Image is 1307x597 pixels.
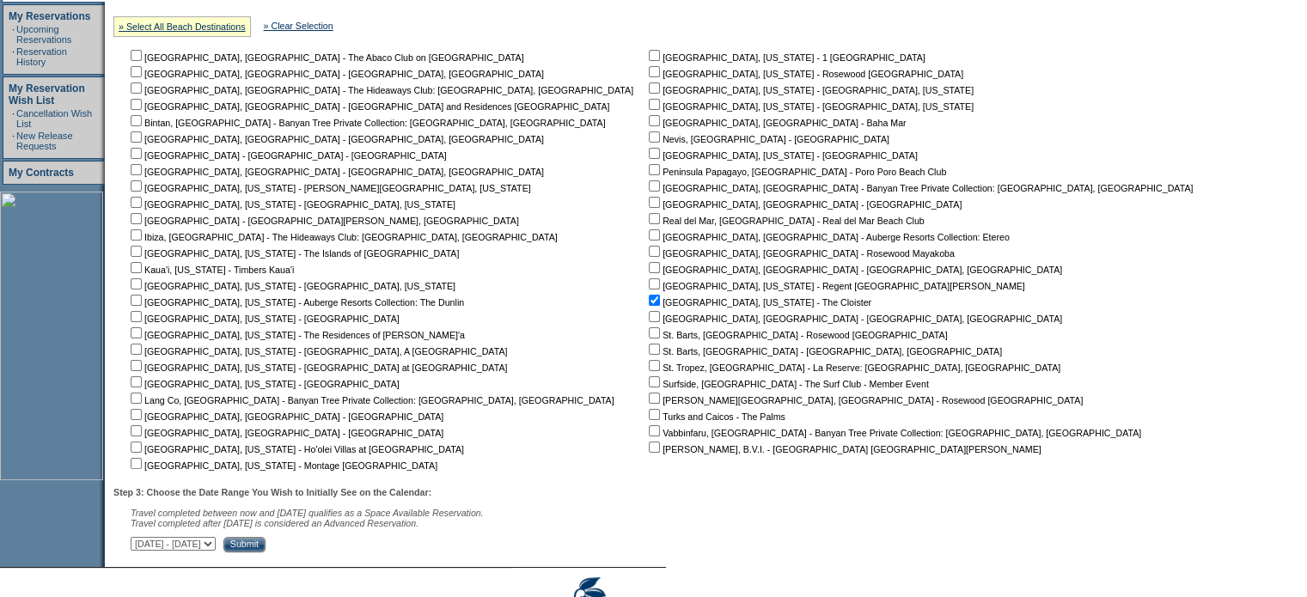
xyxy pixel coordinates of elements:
[645,379,929,389] nobr: Surfside, [GEOGRAPHIC_DATA] - The Surf Club - Member Event
[127,118,606,128] nobr: Bintan, [GEOGRAPHIC_DATA] - Banyan Tree Private Collection: [GEOGRAPHIC_DATA], [GEOGRAPHIC_DATA]
[645,85,974,95] nobr: [GEOGRAPHIC_DATA], [US_STATE] - [GEOGRAPHIC_DATA], [US_STATE]
[645,330,947,340] nobr: St. Barts, [GEOGRAPHIC_DATA] - Rosewood [GEOGRAPHIC_DATA]
[12,46,15,67] td: ·
[645,314,1062,324] nobr: [GEOGRAPHIC_DATA], [GEOGRAPHIC_DATA] - [GEOGRAPHIC_DATA], [GEOGRAPHIC_DATA]
[645,297,871,308] nobr: [GEOGRAPHIC_DATA], [US_STATE] - The Cloister
[127,52,524,63] nobr: [GEOGRAPHIC_DATA], [GEOGRAPHIC_DATA] - The Abaco Club on [GEOGRAPHIC_DATA]
[113,487,431,497] b: Step 3: Choose the Date Range You Wish to Initially See on the Calendar:
[127,411,443,422] nobr: [GEOGRAPHIC_DATA], [GEOGRAPHIC_DATA] - [GEOGRAPHIC_DATA]
[127,134,544,144] nobr: [GEOGRAPHIC_DATA], [GEOGRAPHIC_DATA] - [GEOGRAPHIC_DATA], [GEOGRAPHIC_DATA]
[645,428,1141,438] nobr: Vabbinfaru, [GEOGRAPHIC_DATA] - Banyan Tree Private Collection: [GEOGRAPHIC_DATA], [GEOGRAPHIC_DATA]
[645,232,1010,242] nobr: [GEOGRAPHIC_DATA], [GEOGRAPHIC_DATA] - Auberge Resorts Collection: Etereo
[16,131,72,151] a: New Release Requests
[127,428,443,438] nobr: [GEOGRAPHIC_DATA], [GEOGRAPHIC_DATA] - [GEOGRAPHIC_DATA]
[12,108,15,129] td: ·
[223,537,266,552] input: Submit
[12,131,15,151] td: ·
[16,108,92,129] a: Cancellation Wish List
[645,69,963,79] nobr: [GEOGRAPHIC_DATA], [US_STATE] - Rosewood [GEOGRAPHIC_DATA]
[127,362,507,373] nobr: [GEOGRAPHIC_DATA], [US_STATE] - [GEOGRAPHIC_DATA] at [GEOGRAPHIC_DATA]
[645,346,1002,356] nobr: St. Barts, [GEOGRAPHIC_DATA] - [GEOGRAPHIC_DATA], [GEOGRAPHIC_DATA]
[9,82,85,107] a: My Reservation Wish List
[127,183,531,193] nobr: [GEOGRAPHIC_DATA], [US_STATE] - [PERSON_NAME][GEOGRAPHIC_DATA], [US_STATE]
[127,167,544,177] nobr: [GEOGRAPHIC_DATA], [GEOGRAPHIC_DATA] - [GEOGRAPHIC_DATA], [GEOGRAPHIC_DATA]
[645,395,1083,405] nobr: [PERSON_NAME][GEOGRAPHIC_DATA], [GEOGRAPHIC_DATA] - Rosewood [GEOGRAPHIC_DATA]
[645,52,925,63] nobr: [GEOGRAPHIC_DATA], [US_STATE] - 1 [GEOGRAPHIC_DATA]
[645,216,925,226] nobr: Real del Mar, [GEOGRAPHIC_DATA] - Real del Mar Beach Club
[645,150,918,161] nobr: [GEOGRAPHIC_DATA], [US_STATE] - [GEOGRAPHIC_DATA]
[264,21,333,31] a: » Clear Selection
[127,297,464,308] nobr: [GEOGRAPHIC_DATA], [US_STATE] - Auberge Resorts Collection: The Dunlin
[645,248,955,259] nobr: [GEOGRAPHIC_DATA], [GEOGRAPHIC_DATA] - Rosewood Mayakoba
[127,460,437,471] nobr: [GEOGRAPHIC_DATA], [US_STATE] - Montage [GEOGRAPHIC_DATA]
[127,346,507,356] nobr: [GEOGRAPHIC_DATA], [US_STATE] - [GEOGRAPHIC_DATA], A [GEOGRAPHIC_DATA]
[127,444,464,454] nobr: [GEOGRAPHIC_DATA], [US_STATE] - Ho'olei Villas at [GEOGRAPHIC_DATA]
[127,101,609,112] nobr: [GEOGRAPHIC_DATA], [GEOGRAPHIC_DATA] - [GEOGRAPHIC_DATA] and Residences [GEOGRAPHIC_DATA]
[127,199,455,210] nobr: [GEOGRAPHIC_DATA], [US_STATE] - [GEOGRAPHIC_DATA], [US_STATE]
[645,134,889,144] nobr: Nevis, [GEOGRAPHIC_DATA] - [GEOGRAPHIC_DATA]
[645,167,946,177] nobr: Peninsula Papagayo, [GEOGRAPHIC_DATA] - Poro Poro Beach Club
[127,265,294,275] nobr: Kaua'i, [US_STATE] - Timbers Kaua'i
[16,46,67,67] a: Reservation History
[127,379,400,389] nobr: [GEOGRAPHIC_DATA], [US_STATE] - [GEOGRAPHIC_DATA]
[127,248,459,259] nobr: [GEOGRAPHIC_DATA], [US_STATE] - The Islands of [GEOGRAPHIC_DATA]
[127,281,455,291] nobr: [GEOGRAPHIC_DATA], [US_STATE] - [GEOGRAPHIC_DATA], [US_STATE]
[645,444,1041,454] nobr: [PERSON_NAME], B.V.I. - [GEOGRAPHIC_DATA] [GEOGRAPHIC_DATA][PERSON_NAME]
[131,518,418,528] nobr: Travel completed after [DATE] is considered an Advanced Reservation.
[645,411,785,422] nobr: Turks and Caicos - The Palms
[645,101,974,112] nobr: [GEOGRAPHIC_DATA], [US_STATE] - [GEOGRAPHIC_DATA], [US_STATE]
[127,69,544,79] nobr: [GEOGRAPHIC_DATA], [GEOGRAPHIC_DATA] - [GEOGRAPHIC_DATA], [GEOGRAPHIC_DATA]
[127,232,558,242] nobr: Ibiza, [GEOGRAPHIC_DATA] - The Hideaways Club: [GEOGRAPHIC_DATA], [GEOGRAPHIC_DATA]
[119,21,246,32] a: » Select All Beach Destinations
[12,24,15,45] td: ·
[645,199,962,210] nobr: [GEOGRAPHIC_DATA], [GEOGRAPHIC_DATA] - [GEOGRAPHIC_DATA]
[127,216,519,226] nobr: [GEOGRAPHIC_DATA] - [GEOGRAPHIC_DATA][PERSON_NAME], [GEOGRAPHIC_DATA]
[9,10,90,22] a: My Reservations
[645,281,1025,291] nobr: [GEOGRAPHIC_DATA], [US_STATE] - Regent [GEOGRAPHIC_DATA][PERSON_NAME]
[645,118,906,128] nobr: [GEOGRAPHIC_DATA], [GEOGRAPHIC_DATA] - Baha Mar
[645,362,1060,373] nobr: St. Tropez, [GEOGRAPHIC_DATA] - La Reserve: [GEOGRAPHIC_DATA], [GEOGRAPHIC_DATA]
[645,265,1062,275] nobr: [GEOGRAPHIC_DATA], [GEOGRAPHIC_DATA] - [GEOGRAPHIC_DATA], [GEOGRAPHIC_DATA]
[16,24,71,45] a: Upcoming Reservations
[127,85,633,95] nobr: [GEOGRAPHIC_DATA], [GEOGRAPHIC_DATA] - The Hideaways Club: [GEOGRAPHIC_DATA], [GEOGRAPHIC_DATA]
[9,167,74,179] a: My Contracts
[127,395,614,405] nobr: Lang Co, [GEOGRAPHIC_DATA] - Banyan Tree Private Collection: [GEOGRAPHIC_DATA], [GEOGRAPHIC_DATA]
[127,330,465,340] nobr: [GEOGRAPHIC_DATA], [US_STATE] - The Residences of [PERSON_NAME]'a
[127,314,400,324] nobr: [GEOGRAPHIC_DATA], [US_STATE] - [GEOGRAPHIC_DATA]
[127,150,447,161] nobr: [GEOGRAPHIC_DATA] - [GEOGRAPHIC_DATA] - [GEOGRAPHIC_DATA]
[645,183,1193,193] nobr: [GEOGRAPHIC_DATA], [GEOGRAPHIC_DATA] - Banyan Tree Private Collection: [GEOGRAPHIC_DATA], [GEOGRA...
[131,508,484,518] span: Travel completed between now and [DATE] qualifies as a Space Available Reservation.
